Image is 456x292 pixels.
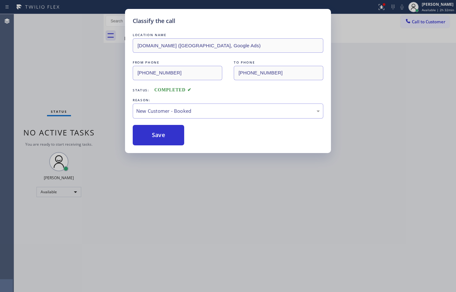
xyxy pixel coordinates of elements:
[154,88,192,92] span: COMPLETED
[133,125,184,145] button: Save
[133,88,149,92] span: Status:
[133,17,175,25] h5: Classify the call
[136,107,320,115] div: New Customer - Booked
[234,59,323,66] div: TO PHONE
[133,66,222,80] input: From phone
[133,59,222,66] div: FROM PHONE
[133,97,323,104] div: REASON:
[234,66,323,80] input: To phone
[133,32,323,38] div: LOCATION NAME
